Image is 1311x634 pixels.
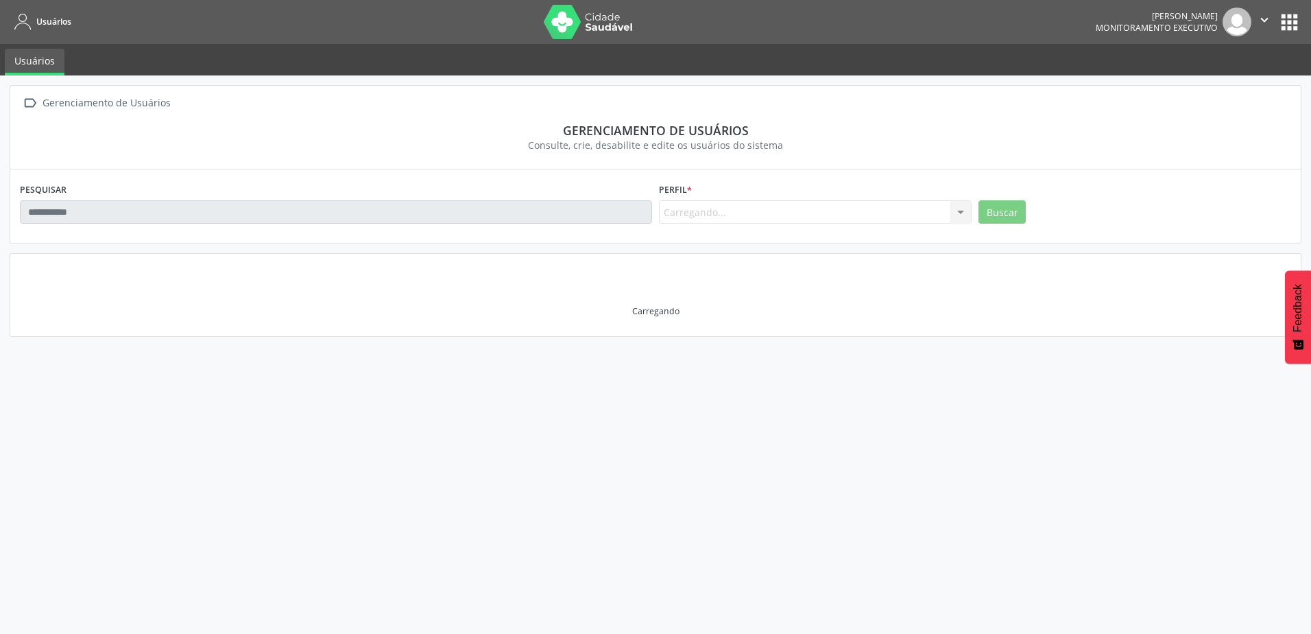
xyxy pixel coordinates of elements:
a: Usuários [5,49,64,75]
img: img [1223,8,1251,36]
span: Monitoramento Executivo [1096,22,1218,34]
span: Usuários [36,16,71,27]
button: Buscar [978,200,1026,224]
i:  [20,93,40,113]
button: apps [1277,10,1301,34]
i:  [1257,12,1272,27]
a:  Gerenciamento de Usuários [20,93,173,113]
div: Gerenciamento de Usuários [40,93,173,113]
span: Feedback [1292,284,1304,332]
button: Feedback - Mostrar pesquisa [1285,270,1311,364]
button:  [1251,8,1277,36]
a: Usuários [10,10,71,33]
label: Perfil [659,179,692,200]
div: [PERSON_NAME] [1096,10,1218,22]
label: PESQUISAR [20,179,67,200]
div: Carregando [632,305,679,317]
div: Consulte, crie, desabilite e edite os usuários do sistema [29,138,1282,152]
div: Gerenciamento de usuários [29,123,1282,138]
